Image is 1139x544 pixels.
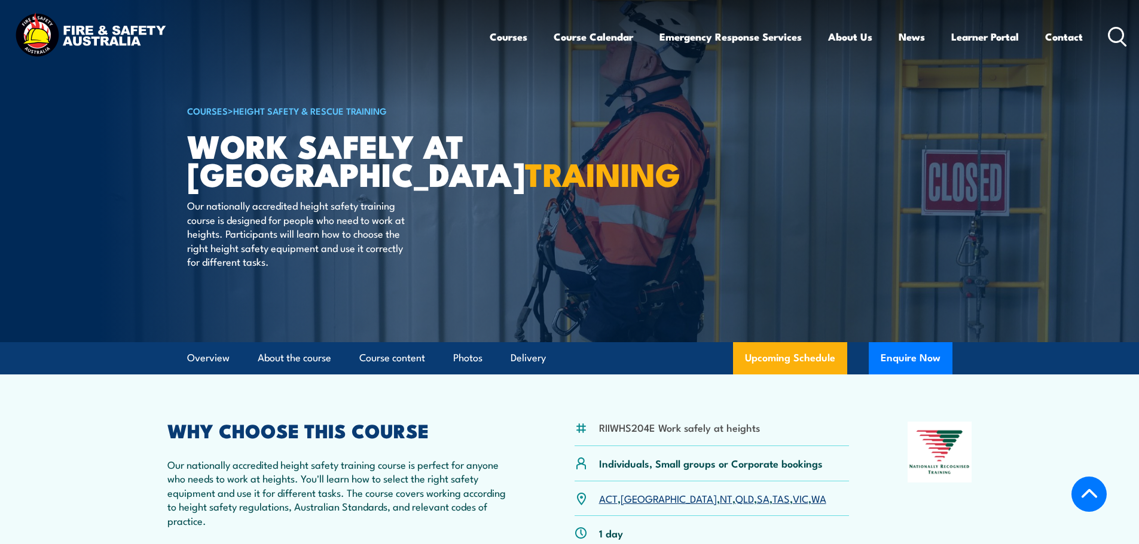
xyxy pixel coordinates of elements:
[951,21,1019,53] a: Learner Portal
[621,491,717,505] a: [GEOGRAPHIC_DATA]
[187,131,483,187] h1: Work Safely at [GEOGRAPHIC_DATA]
[511,342,546,374] a: Delivery
[258,342,331,374] a: About the course
[733,342,847,374] a: Upcoming Schedule
[599,491,618,505] a: ACT
[899,21,925,53] a: News
[720,491,732,505] a: NT
[599,420,760,434] li: RIIWHS204E Work safely at heights
[599,491,826,505] p: , , , , , , ,
[659,21,802,53] a: Emergency Response Services
[599,526,623,540] p: 1 day
[1045,21,1083,53] a: Contact
[187,342,230,374] a: Overview
[828,21,872,53] a: About Us
[757,491,769,505] a: SA
[453,342,483,374] a: Photos
[167,422,517,438] h2: WHY CHOOSE THIS COURSE
[735,491,754,505] a: QLD
[793,491,808,505] a: VIC
[599,456,823,470] p: Individuals, Small groups or Corporate bookings
[359,342,425,374] a: Course content
[187,103,483,118] h6: >
[908,422,972,482] img: Nationally Recognised Training logo.
[554,21,633,53] a: Course Calendar
[869,342,952,374] button: Enquire Now
[490,21,527,53] a: Courses
[233,104,387,117] a: Height Safety & Rescue Training
[167,457,517,527] p: Our nationally accredited height safety training course is perfect for anyone who needs to work a...
[525,148,680,198] strong: TRAINING
[187,198,405,268] p: Our nationally accredited height safety training course is designed for people who need to work a...
[187,104,228,117] a: COURSES
[772,491,790,505] a: TAS
[811,491,826,505] a: WA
